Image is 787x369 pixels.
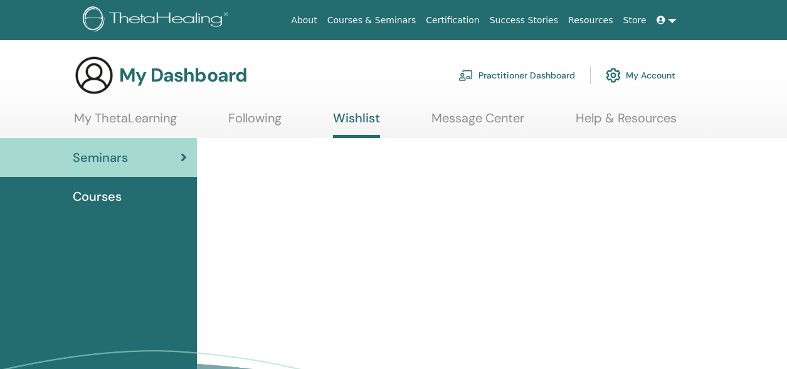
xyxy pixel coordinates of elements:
[606,61,675,89] a: My Account
[228,110,282,135] a: Following
[73,187,122,206] span: Courses
[421,9,484,32] a: Certification
[618,9,652,32] a: Store
[119,64,247,87] h3: My Dashboard
[563,9,618,32] a: Resources
[73,148,128,167] span: Seminars
[74,110,177,135] a: My ThetaLearning
[286,9,322,32] a: About
[458,70,473,81] img: chalkboard-teacher.svg
[83,6,233,35] img: logo.png
[485,9,563,32] a: Success Stories
[606,65,621,86] img: cog.svg
[458,61,575,89] a: Practitioner Dashboard
[322,9,421,32] a: Courses & Seminars
[74,55,114,95] img: generic-user-icon.jpg
[431,110,524,135] a: Message Center
[333,110,380,138] a: Wishlist
[576,110,677,135] a: Help & Resources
